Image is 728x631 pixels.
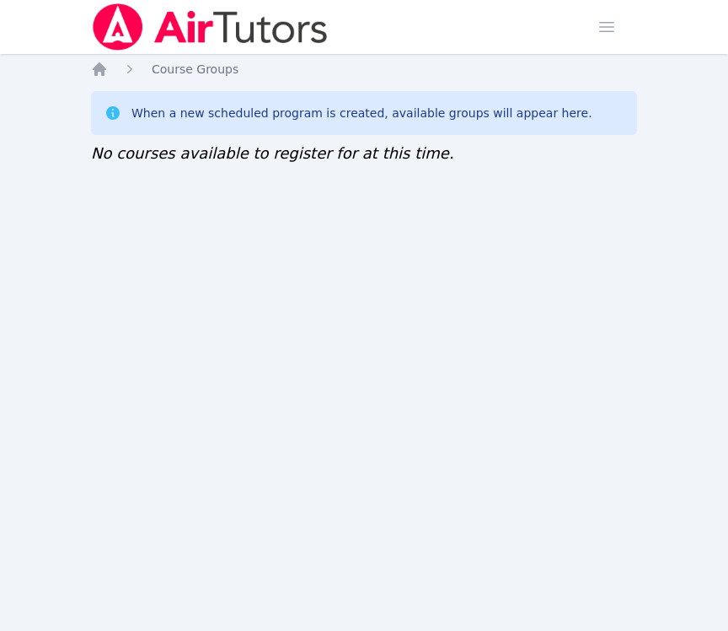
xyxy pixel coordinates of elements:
[131,105,592,121] div: When a new scheduled program is created, available groups will appear here.
[91,144,454,162] span: No courses available to register for at this time.
[152,62,238,76] span: Course Groups
[91,3,329,51] img: Air Tutors
[152,61,238,78] a: Course Groups
[91,61,637,78] nav: Breadcrumb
